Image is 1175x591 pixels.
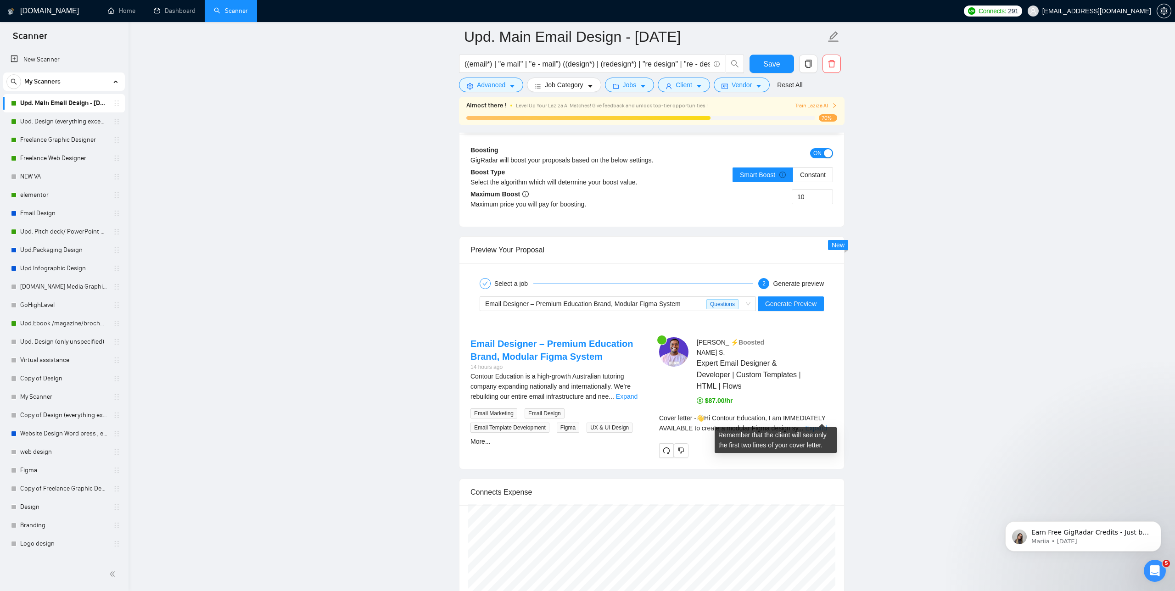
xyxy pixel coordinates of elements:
img: logo [8,4,14,19]
span: caret-down [755,83,762,89]
a: searchScanner [214,7,248,15]
span: holder [113,210,120,217]
a: Upd. Main Email Design - [DATE] [20,94,107,112]
a: Upd. Design (everything except unspecified) [20,112,107,131]
span: check [482,281,488,286]
span: My Scanners [24,72,61,91]
div: Preview Your Proposal [470,237,833,263]
a: GoHighLevel [20,296,107,314]
a: Upd. Pitch deck/ PowerPoint Designer [20,223,107,241]
a: homeHome [108,7,135,15]
button: delete [822,55,841,73]
span: New [832,241,845,249]
span: 70% [819,114,837,122]
div: Contour Education is a high-growth Australian tutoring company expanding nationally and internati... [470,371,644,401]
span: Email Design [525,408,565,418]
button: setting [1157,4,1171,18]
span: search [726,60,744,68]
span: holder [113,338,120,346]
b: Boost Type [470,168,505,176]
a: Virtual assistance [20,351,107,369]
span: Train Laziza AI [795,101,837,110]
input: Search Freelance Jobs... [464,58,710,70]
span: folder [613,83,619,89]
button: copy [799,55,817,73]
p: Message from Mariia, sent 5w ago [40,35,158,44]
span: holder [113,448,120,456]
b: Maximum Boost [470,190,529,198]
span: holder [113,467,120,474]
span: Advanced [477,80,505,90]
span: setting [467,83,473,89]
span: bars [535,83,541,89]
button: barsJob Categorycaret-down [527,78,601,92]
span: holder [113,503,120,511]
span: user [1030,8,1036,14]
span: search [7,78,21,85]
button: search [6,74,21,89]
a: Copy of Design [20,369,107,388]
span: ... [609,393,614,400]
a: dashboardDashboard [154,7,196,15]
span: Client [676,80,692,90]
div: 14 hours ago [470,363,644,372]
span: Email Designer – Premium Education Brand, Modular Figma System [485,300,681,307]
span: caret-down [640,83,646,89]
div: Maximum price you will pay for boosting. [470,199,652,209]
span: copy [800,60,817,68]
a: Design [20,498,107,516]
span: Level Up Your Laziza AI Matches! Give feedback and unlock top-tier opportunities ! [516,102,708,109]
button: redo [659,443,674,458]
span: delete [823,60,840,68]
span: Constant [800,171,826,178]
span: ⚡️Boosted [731,339,764,346]
span: holder [113,412,120,419]
a: Upd.Ebook /magazine/brochure [20,314,107,333]
span: Almost there ! [466,100,507,111]
span: holder [113,191,120,199]
div: Connects Expense [470,479,833,505]
a: Upd. Design (only unspecified) [20,333,107,351]
button: Save [750,55,794,73]
span: ON [813,148,822,158]
span: Expert Email Designer & Developer | Custom Templates | HTML | Flows [697,357,806,392]
a: web design [20,443,107,461]
b: Boosting [470,146,498,154]
span: holder [113,118,120,125]
button: settingAdvancedcaret-down [459,78,523,92]
span: info-circle [522,191,529,197]
div: Select the algorithm which will determine your boost value. [470,177,652,187]
span: holder [113,228,120,235]
span: holder [113,357,120,364]
span: $87.00/hr [697,397,733,404]
a: Logo design [20,535,107,553]
span: Vendor [732,80,752,90]
li: My Scanners [3,72,125,553]
span: holder [113,522,120,529]
a: setting [1157,7,1171,15]
span: double-left [109,569,118,579]
span: holder [113,393,120,401]
span: caret-down [587,83,593,89]
span: caret-down [696,83,702,89]
span: Email Marketing [470,408,517,418]
span: Contour Education is a high-growth Australian tutoring company expanding nationally and internati... [470,373,631,400]
a: My Scanner [20,388,107,406]
a: Freelance Graphic Designer [20,131,107,149]
span: 5 [1163,560,1170,567]
a: Copy of Freelance Graphic Designer [20,479,107,498]
span: dislike [678,447,684,454]
span: holder [113,430,120,437]
span: right [832,103,837,108]
a: Upd.Packaging Design [20,241,107,259]
span: Job Category [545,80,583,90]
span: Save [763,58,780,70]
a: Figma [20,461,107,479]
button: folderJobscaret-down [605,78,655,92]
span: holder [113,320,120,327]
span: [PERSON_NAME] S . [697,339,729,356]
span: holder [113,301,120,309]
